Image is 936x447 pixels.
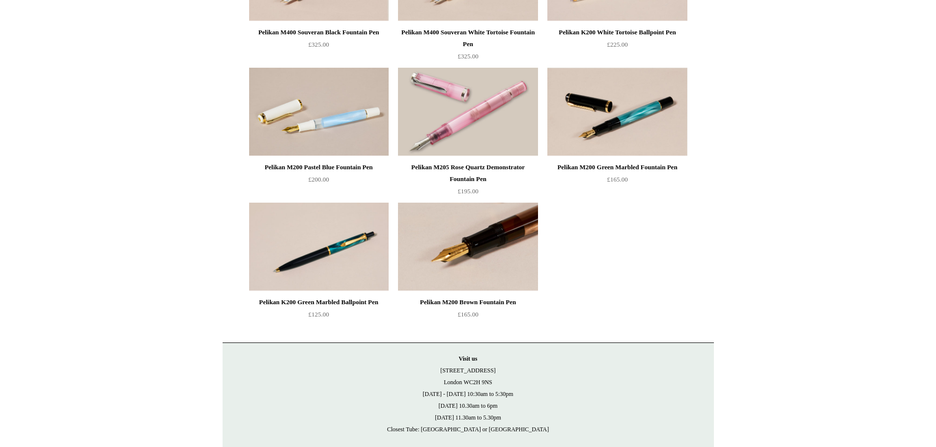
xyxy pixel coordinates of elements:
[252,26,386,38] div: Pelikan M400 Souveran Black Fountain Pen
[459,355,478,362] strong: Visit us
[249,203,389,291] a: Pelikan K200 Green Marbled Ballpoint Pen Pelikan K200 Green Marbled Ballpoint Pen
[550,26,684,38] div: Pelikan K200 White Tortoise Ballpoint Pen
[400,296,535,308] div: Pelikan M200 Brown Fountain Pen
[249,68,389,156] img: Pelikan M200 Pastel Blue Fountain Pen
[232,353,704,435] p: [STREET_ADDRESS] London WC2H 9NS [DATE] - [DATE] 10:30am to 5:30pm [DATE] 10.30am to 6pm [DATE] 1...
[249,203,389,291] img: Pelikan K200 Green Marbled Ballpoint Pen
[398,203,538,291] a: Pelikan M200 Brown Fountain Pen Pelikan M200 Brown Fountain Pen
[252,161,386,173] div: Pelikan M200 Pastel Blue Fountain Pen
[249,296,389,337] a: Pelikan K200 Green Marbled Ballpoint Pen £125.00
[398,203,538,291] img: Pelikan M200 Brown Fountain Pen
[249,161,389,202] a: Pelikan M200 Pastel Blue Fountain Pen £200.00
[607,176,627,183] span: £165.00
[308,41,329,48] span: £325.00
[398,161,538,202] a: Pelikan M205 Rose Quartz Demonstrator Fountain Pen £195.00
[249,26,389,67] a: Pelikan M400 Souveran Black Fountain Pen £325.00
[400,26,535,50] div: Pelikan M400 Souveran White Tortoise Fountain Pen
[550,161,684,173] div: Pelikan M200 Green Marbled Fountain Pen
[457,187,478,195] span: £195.00
[607,41,627,48] span: £225.00
[547,161,687,202] a: Pelikan M200 Green Marbled Fountain Pen £165.00
[249,68,389,156] a: Pelikan M200 Pastel Blue Fountain Pen Pelikan M200 Pastel Blue Fountain Pen
[252,296,386,308] div: Pelikan K200 Green Marbled Ballpoint Pen
[398,26,538,67] a: Pelikan M400 Souveran White Tortoise Fountain Pen £325.00
[308,176,329,183] span: £200.00
[547,26,687,67] a: Pelikan K200 White Tortoise Ballpoint Pen £225.00
[457,311,478,318] span: £165.00
[308,311,329,318] span: £125.00
[398,68,538,156] img: Pelikan M205 Rose Quartz Demonstrator Fountain Pen
[547,68,687,156] img: Pelikan M200 Green Marbled Fountain Pen
[398,68,538,156] a: Pelikan M205 Rose Quartz Demonstrator Fountain Pen Pelikan M205 Rose Quartz Demonstrator Fountain...
[457,53,478,60] span: £325.00
[547,68,687,156] a: Pelikan M200 Green Marbled Fountain Pen Pelikan M200 Green Marbled Fountain Pen
[400,161,535,185] div: Pelikan M205 Rose Quartz Demonstrator Fountain Pen
[398,296,538,337] a: Pelikan M200 Brown Fountain Pen £165.00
